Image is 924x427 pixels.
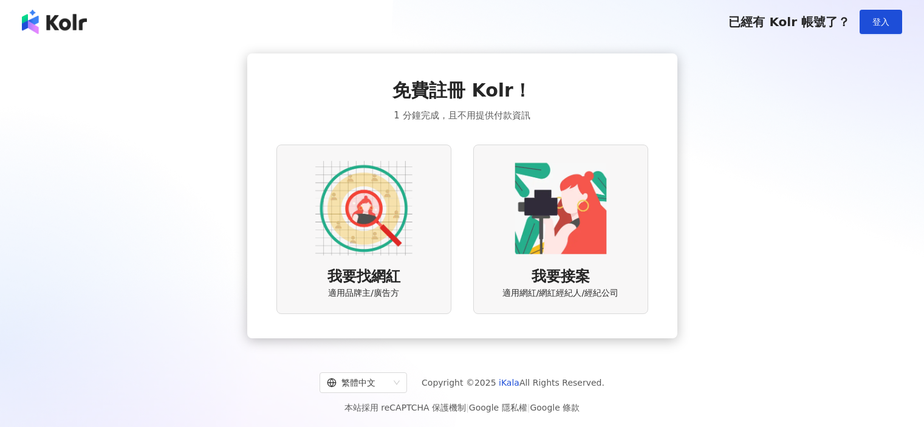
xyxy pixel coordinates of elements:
[344,400,580,415] span: 本站採用 reCAPTCHA 保護機制
[512,160,609,257] img: KOL identity option
[527,403,530,412] span: |
[394,108,530,123] span: 1 分鐘完成，且不用提供付款資訊
[502,287,618,299] span: 適用網紅/網紅經紀人/經紀公司
[327,373,389,392] div: 繁體中文
[728,15,850,29] span: 已經有 Kolr 帳號了？
[532,267,590,287] span: 我要接案
[392,78,532,103] span: 免費註冊 Kolr！
[860,10,902,34] button: 登入
[327,267,400,287] span: 我要找網紅
[22,10,87,34] img: logo
[530,403,580,412] a: Google 條款
[466,403,469,412] span: |
[315,160,412,257] img: AD identity option
[328,287,399,299] span: 適用品牌主/廣告方
[872,17,889,27] span: 登入
[469,403,527,412] a: Google 隱私權
[422,375,604,390] span: Copyright © 2025 All Rights Reserved.
[499,378,519,388] a: iKala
